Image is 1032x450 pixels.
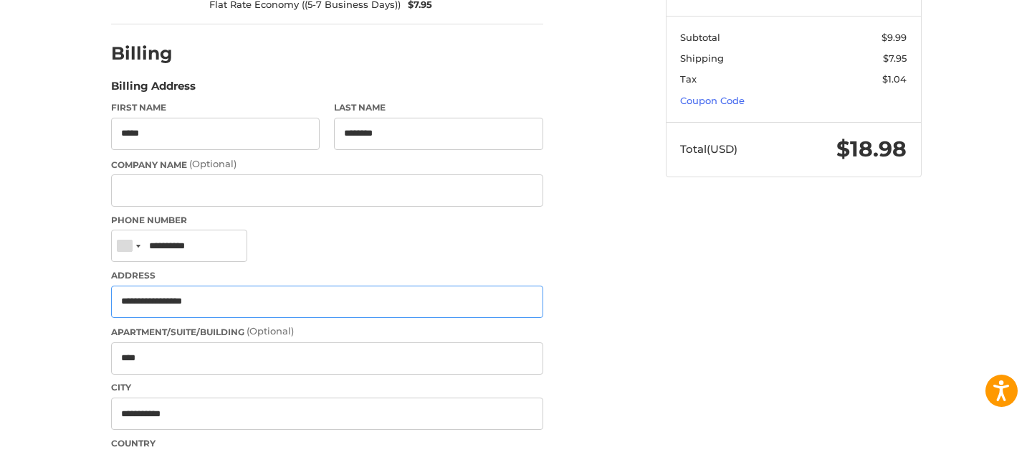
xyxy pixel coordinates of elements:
[881,32,907,43] span: $9.99
[189,158,236,169] small: (Optional)
[111,42,195,65] h2: Billing
[111,101,320,114] label: First Name
[882,73,907,85] span: $1.04
[111,381,543,394] label: City
[680,32,720,43] span: Subtotal
[334,101,543,114] label: Last Name
[111,269,543,282] label: Address
[680,95,745,106] a: Coupon Code
[914,411,1032,450] iframe: Google Customer Reviews
[111,324,543,339] label: Apartment/Suite/Building
[883,52,907,64] span: $7.95
[247,325,294,337] small: (Optional)
[836,136,907,162] span: $18.98
[680,52,724,64] span: Shipping
[680,73,697,85] span: Tax
[111,157,543,172] label: Company Name
[111,78,196,101] legend: Billing Address
[111,214,543,227] label: Phone Number
[680,142,737,156] span: Total (USD)
[111,437,543,450] label: Country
